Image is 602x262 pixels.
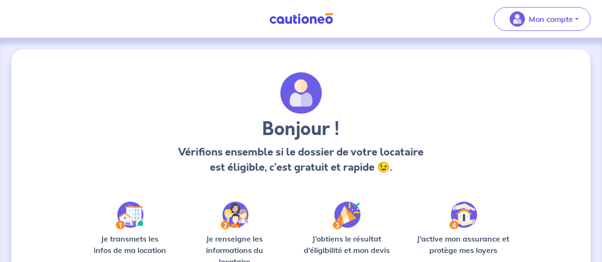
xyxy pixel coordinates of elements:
img: /static/f3e743aab9439237c3e2196e4328bba9/Step-3.svg [333,202,361,229]
img: archivate [280,72,322,114]
img: /static/90a569abe86eec82015bcaae536bd8e6/Step-1.svg [116,202,144,229]
button: illu_account_valid_menu.svgMon compte [494,7,591,31]
p: J’active mon assurance et protège mes loyers [412,233,514,256]
p: J’obtiens le résultat d’éligibilité et mon devis [297,233,396,256]
img: /static/bfff1cf634d835d9112899e6a3df1a5d/Step-4.svg [449,202,477,229]
p: Vérifions ensemble si le dossier de votre locataire est éligible, c’est gratuit et rapide 😉. [177,145,425,175]
h3: Bonjour ! [177,118,425,141]
img: /static/c0a346edaed446bb123850d2d04ad552/Step-2.svg [221,202,248,229]
p: Mon compte [529,13,573,25]
p: Je transmets les infos de ma location [88,233,172,256]
img: Cautioneo [266,13,337,25]
img: illu_account_valid_menu.svg [510,11,525,27]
